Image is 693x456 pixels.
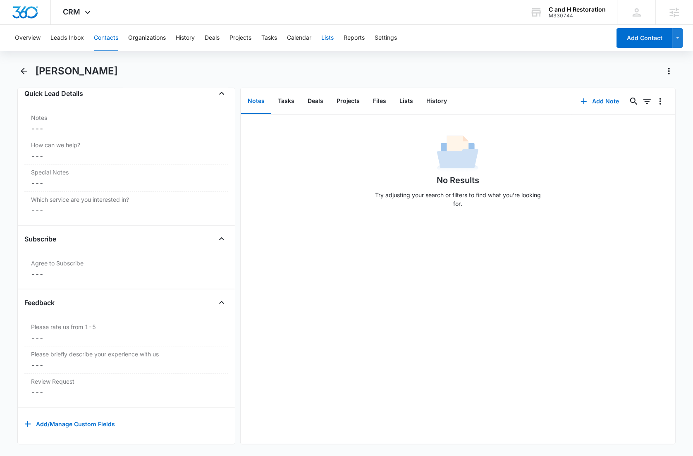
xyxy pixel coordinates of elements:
label: Please briefly describe your experience with us [31,350,222,358]
button: History [420,88,454,114]
button: Projects [330,88,367,114]
button: Lists [393,88,420,114]
h1: No Results [437,174,479,186]
h4: Feedback [24,298,55,308]
button: Files [367,88,393,114]
h1: [PERSON_NAME] [35,65,118,77]
div: How can we help?--- [24,137,228,165]
div: account id [549,13,606,19]
label: Please rate us from 1-5 [31,322,222,331]
h4: Subscribe [24,234,56,244]
button: Lists [321,25,334,51]
button: Close [215,296,228,309]
dd: --- [31,269,222,279]
span: CRM [63,7,81,16]
div: Please briefly describe your experience with us--- [24,346,228,374]
button: Deals [205,25,220,51]
label: Agree to Subscribe [31,259,222,267]
div: Special Notes--- [24,165,228,192]
button: Settings [375,25,397,51]
dd: --- [31,360,222,370]
div: Notes--- [24,110,228,137]
label: Special Notes [31,168,222,177]
button: Calendar [287,25,311,51]
dd: --- [31,151,222,161]
button: Projects [229,25,251,51]
button: Overflow Menu [654,95,667,108]
button: Tasks [261,25,277,51]
label: Review Request [31,377,222,386]
p: Try adjusting your search or filters to find what you’re looking for. [371,191,545,208]
label: Which service are you interested in? [31,195,222,204]
button: Organizations [128,25,166,51]
img: No Data [437,133,478,174]
button: Add Contact [617,28,672,48]
button: Close [215,232,228,246]
button: Leads Inbox [50,25,84,51]
dd: --- [31,387,222,397]
button: Deals [301,88,330,114]
div: Please rate us from 1-5--- [24,319,228,346]
button: Notes [241,88,271,114]
button: Reports [344,25,365,51]
button: History [176,25,195,51]
dd: --- [31,205,222,215]
h4: Quick Lead Details [24,88,83,98]
label: How can we help? [31,141,222,149]
div: Agree to Subscribe--- [24,255,228,282]
button: Close [215,87,228,100]
a: Add/Manage Custom Fields [24,423,115,430]
div: Review Request--- [24,374,228,401]
button: Tasks [271,88,301,114]
div: Which service are you interested in?--- [24,192,228,219]
button: Actions [662,64,676,78]
dd: --- [31,124,222,134]
button: Back [17,64,30,78]
button: Filters [640,95,654,108]
button: Add/Manage Custom Fields [24,414,115,434]
dd: --- [31,178,222,188]
button: Contacts [94,25,118,51]
button: Add Note [572,91,627,111]
label: Notes [31,113,222,122]
div: account name [549,6,606,13]
dd: --- [31,333,222,343]
button: Search... [627,95,640,108]
button: Overview [15,25,41,51]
